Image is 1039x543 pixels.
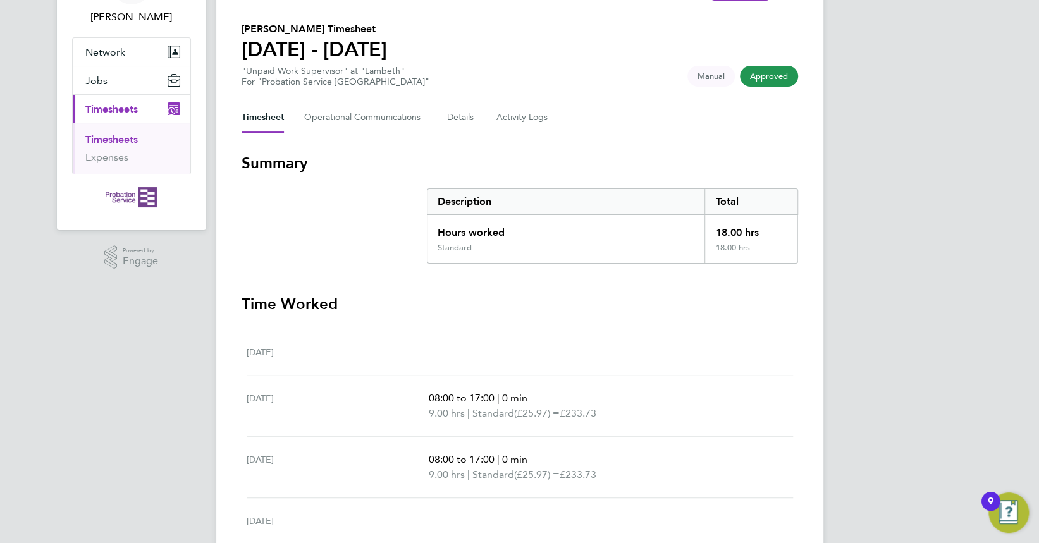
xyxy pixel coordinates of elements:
[123,245,158,256] span: Powered by
[438,243,472,253] div: Standard
[559,407,596,419] span: £233.73
[428,468,464,480] span: 9.00 hrs
[428,515,433,527] span: –
[687,66,735,87] span: This timesheet was manually created.
[104,245,158,269] a: Powered byEngage
[496,392,499,404] span: |
[242,153,798,173] h3: Summary
[242,102,284,133] button: Timesheet
[85,103,138,115] span: Timesheets
[247,452,429,482] div: [DATE]
[740,66,798,87] span: This timesheet has been approved.
[85,133,138,145] a: Timesheets
[73,66,190,94] button: Jobs
[501,392,527,404] span: 0 min
[447,102,476,133] button: Details
[513,468,559,480] span: (£25.97) =
[704,243,797,263] div: 18.00 hrs
[242,294,798,314] h3: Time Worked
[428,346,433,358] span: –
[242,37,387,62] h1: [DATE] - [DATE]
[242,66,429,87] div: "Unpaid Work Supervisor" at "Lambeth"
[85,75,108,87] span: Jobs
[988,501,993,518] div: 9
[472,406,513,421] span: Standard
[73,95,190,123] button: Timesheets
[72,187,191,207] a: Go to home page
[427,189,705,214] div: Description
[73,38,190,66] button: Network
[428,407,464,419] span: 9.00 hrs
[704,215,797,243] div: 18.00 hrs
[304,102,427,133] button: Operational Communications
[496,453,499,465] span: |
[73,123,190,174] div: Timesheets
[123,256,158,267] span: Engage
[106,187,157,207] img: probationservice-logo-retina.png
[704,189,797,214] div: Total
[72,9,191,25] span: Michelle Johnson
[85,151,128,163] a: Expenses
[247,513,429,528] div: [DATE]
[85,46,125,58] span: Network
[242,76,429,87] div: For "Probation Service [GEOGRAPHIC_DATA]"
[428,392,494,404] span: 08:00 to 17:00
[247,391,429,421] div: [DATE]
[559,468,596,480] span: £233.73
[496,102,550,133] button: Activity Logs
[513,407,559,419] span: (£25.97) =
[427,215,705,243] div: Hours worked
[472,467,513,482] span: Standard
[247,345,429,360] div: [DATE]
[467,468,469,480] span: |
[501,453,527,465] span: 0 min
[242,21,387,37] h2: [PERSON_NAME] Timesheet
[467,407,469,419] span: |
[988,492,1029,533] button: Open Resource Center, 9 new notifications
[428,453,494,465] span: 08:00 to 17:00
[427,188,798,264] div: Summary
